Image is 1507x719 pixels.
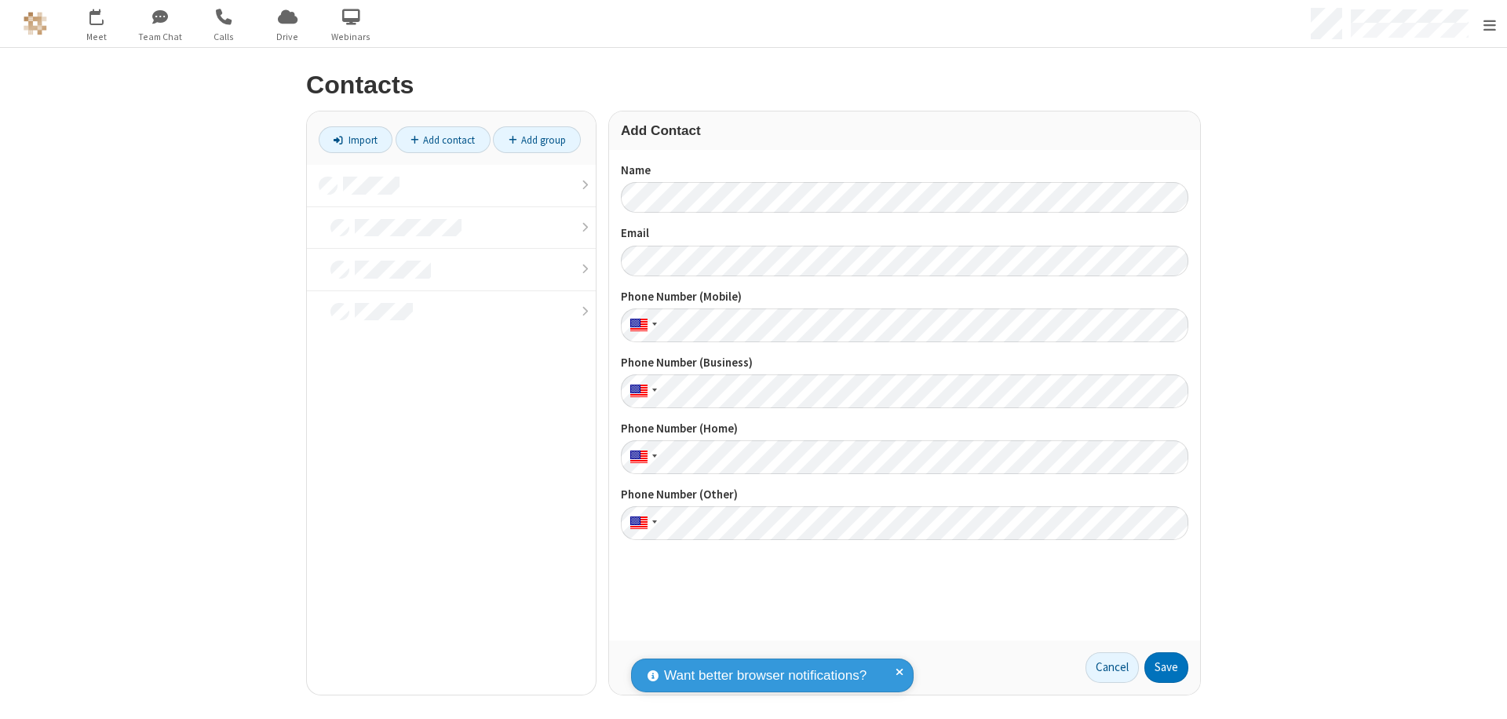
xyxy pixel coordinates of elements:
[1086,652,1139,684] a: Cancel
[621,288,1188,306] label: Phone Number (Mobile)
[621,354,1188,372] label: Phone Number (Business)
[258,30,317,44] span: Drive
[396,126,491,153] a: Add contact
[322,30,381,44] span: Webinars
[621,420,1188,438] label: Phone Number (Home)
[306,71,1201,99] h2: Contacts
[100,9,111,20] div: 4
[131,30,190,44] span: Team Chat
[24,12,47,35] img: QA Selenium DO NOT DELETE OR CHANGE
[664,666,867,686] span: Want better browser notifications?
[621,440,662,474] div: United States: + 1
[493,126,581,153] a: Add group
[621,506,662,540] div: United States: + 1
[1144,652,1188,684] button: Save
[68,30,126,44] span: Meet
[621,123,1188,138] h3: Add Contact
[621,308,662,342] div: United States: + 1
[621,374,662,408] div: United States: + 1
[621,486,1188,504] label: Phone Number (Other)
[195,30,254,44] span: Calls
[319,126,392,153] a: Import
[621,162,1188,180] label: Name
[621,224,1188,243] label: Email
